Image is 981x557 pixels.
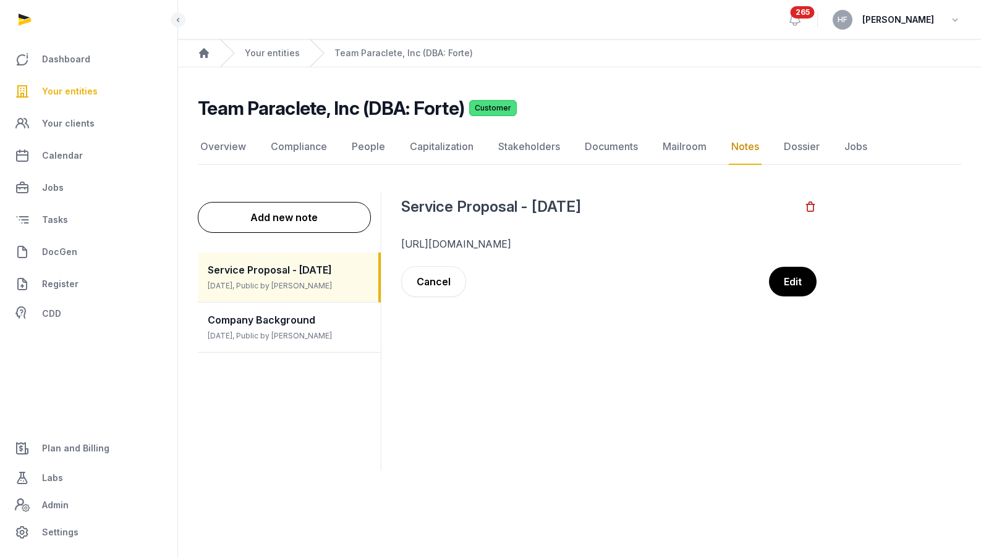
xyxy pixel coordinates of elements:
button: Edit [769,267,817,296]
span: Dashboard [42,52,90,67]
span: Admin [42,498,69,513]
span: Register [42,277,79,291]
button: Add new note [198,202,371,233]
a: Register [10,269,168,299]
a: Stakeholders [496,129,563,165]
a: Overview [198,129,248,165]
a: DocGen [10,237,168,267]
a: Documents [582,129,640,165]
a: People [349,129,388,165]
span: [PERSON_NAME] [862,12,934,27]
span: Company Background [208,314,315,326]
a: Tasks [10,205,168,235]
span: Calendar [42,148,83,163]
a: Calendar [10,141,168,170]
h2: Team Paraclete, Inc (DBA: Forte) [198,97,464,119]
span: Your entities [42,84,98,99]
span: Tasks [42,212,68,227]
button: HF [833,10,852,30]
a: Plan and Billing [10,433,168,463]
span: Labs [42,471,63,485]
span: Your clients [42,116,95,131]
button: Cancel [401,266,466,297]
span: CDD [42,306,61,321]
a: Your entities [10,77,168,106]
a: Team Paraclete, Inc (DBA: Forte) [334,47,473,59]
a: Jobs [842,129,870,165]
a: Mailroom [660,129,709,165]
a: Labs [10,463,168,493]
span: DocGen [42,245,77,259]
nav: Tabs [198,129,961,165]
a: Capitalization [407,129,476,165]
span: [DATE], Public by [PERSON_NAME] [208,331,332,340]
span: HF [838,16,847,23]
span: Service Proposal - [DATE] [208,264,332,276]
a: [URL][DOMAIN_NAME] [401,238,511,250]
a: Compliance [268,129,329,165]
h2: Service Proposal - [DATE] [401,197,804,217]
span: Plan and Billing [42,441,109,456]
a: CDD [10,301,168,326]
a: Your clients [10,109,168,138]
nav: Breadcrumb [178,40,981,67]
a: Dossier [781,129,822,165]
span: 265 [791,6,815,19]
span: Settings [42,525,79,540]
a: Notes [729,129,762,165]
span: [DATE], Public by [PERSON_NAME] [208,281,332,290]
a: Admin [10,493,168,517]
span: Customer [469,100,517,116]
a: Jobs [10,173,168,203]
a: Your entities [245,47,300,59]
a: Dashboard [10,44,168,74]
a: Settings [10,517,168,547]
span: Jobs [42,180,64,195]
